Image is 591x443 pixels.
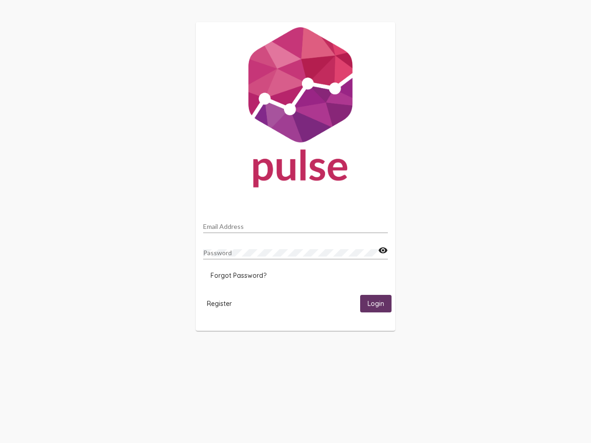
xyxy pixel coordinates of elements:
[203,267,274,284] button: Forgot Password?
[207,299,232,308] span: Register
[360,295,392,312] button: Login
[211,271,266,280] span: Forgot Password?
[199,295,239,312] button: Register
[378,245,388,256] mat-icon: visibility
[196,22,395,197] img: Pulse For Good Logo
[368,300,384,308] span: Login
